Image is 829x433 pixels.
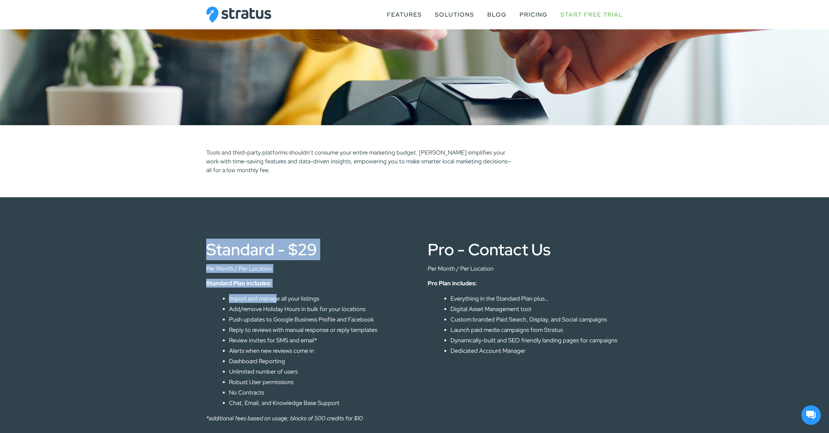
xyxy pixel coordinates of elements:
a: Start Free Trial [561,8,623,21]
iframe: HelpCrunch [800,404,822,426]
li: Everything in the Standard Plan plus… [450,294,623,303]
div: Pro - Contact Us [428,241,623,370]
strong: Standard Plan includes: [206,279,271,287]
img: Stratus [206,7,271,23]
li: Dashboard Reporting [229,357,402,366]
a: Blog [487,8,507,21]
li: Dedicated Account Manager [450,346,623,355]
p: Per Month / Per Location [206,264,402,273]
li: Reply to reviews with manual response or reply templates [229,325,402,334]
a: Pricing [520,8,548,21]
li: No Contracts [229,388,402,397]
li: Robust User permissions [229,378,402,386]
li: Custom branded Paid Search, Display, and Social campaigns [450,315,623,324]
p: Per Month / Per Location [428,264,623,273]
a: Features [387,8,422,21]
em: *additional fees based on usage; blocks of 500 credits for $10 [206,414,363,422]
div: Standard - $29 [206,241,402,423]
strong: Pro Plan includes: [428,279,477,287]
li: Add/remove Holiday Hours in bulk for your locations [229,305,402,313]
h2: Standard - $29 [206,241,402,258]
li: Launch paid media campaigns from Stratus [450,325,623,334]
li: Review invites for SMS and email* [229,336,402,345]
h2: Pro - Contact Us [428,241,623,258]
a: Solutions [435,8,474,21]
li: Dynamically-built and SEO friendly landing pages for campaigns [450,336,623,345]
li: Alerts when new reviews come in [229,346,402,355]
li: Digital Asset Management tool [450,305,623,313]
p: Tools and third-party platforms shouldn’t consume your entire marketing budget. [PERSON_NAME] sim... [206,148,512,174]
li: Import and manage all your listings [229,294,402,303]
li: Unlimited number of users [229,367,402,376]
li: Chat, Email, and Knowledge Base Support [229,398,402,407]
li: Push updates to Google Business Profile and Facebook [229,315,402,324]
